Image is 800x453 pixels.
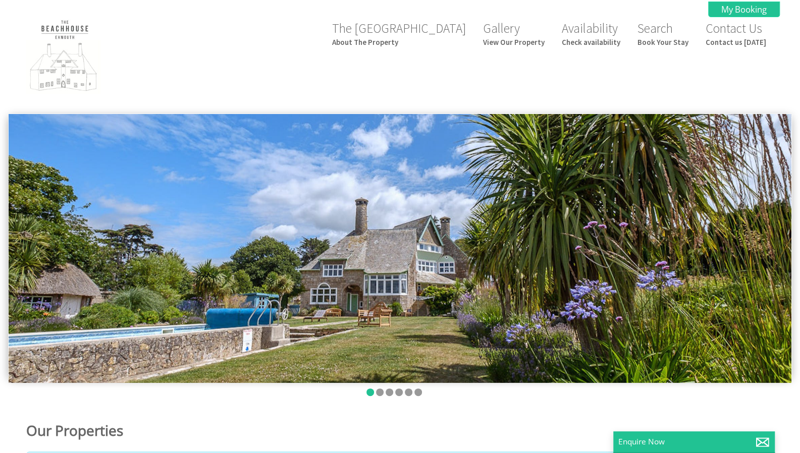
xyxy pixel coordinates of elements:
small: About The Property [332,37,466,47]
a: GalleryView Our Property [483,20,545,47]
a: AvailabilityCheck availability [562,20,620,47]
a: SearchBook Your Stay [637,20,688,47]
p: Enquire Now [618,436,770,447]
a: Contact UsContact us [DATE] [706,20,766,47]
small: Book Your Stay [637,37,688,47]
small: View Our Property [483,37,545,47]
h1: Our Properties [26,421,512,440]
small: Contact us [DATE] [706,37,766,47]
a: The [GEOGRAPHIC_DATA]About The Property [332,20,466,47]
a: My Booking [708,2,780,17]
small: Check availability [562,37,620,47]
img: The Beach House Exmouth [14,16,115,98]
